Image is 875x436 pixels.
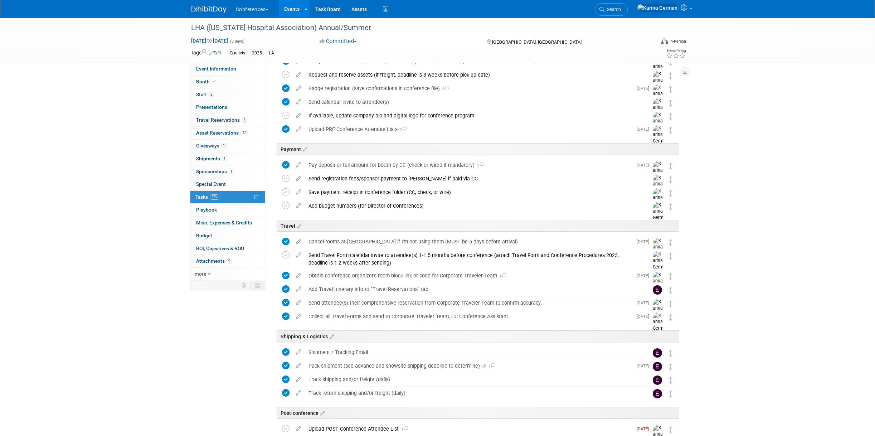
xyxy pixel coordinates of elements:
i: Move task [669,176,672,183]
i: Move task [669,426,672,433]
span: [DATE] [637,273,653,278]
img: Karina German [653,251,663,277]
a: Giveaways1 [190,140,265,152]
div: Send Travel Form calendar invite to attendee(s) 1-1.5 months before conference (attach Travel For... [305,249,638,269]
span: [GEOGRAPHIC_DATA], [GEOGRAPHIC_DATA] [492,39,582,45]
div: Track shipping and/or freight (daily) [305,373,638,386]
span: 1 [222,156,227,161]
span: to [206,38,213,44]
img: Karina German [653,84,663,110]
a: more [190,268,265,280]
div: Badge registration (save confirmations in conference file) [305,82,632,95]
div: Send registration fees/sponsor payment to [PERSON_NAME] if paid via CC [305,173,638,185]
img: Karina German [653,98,663,123]
i: Booth reservation complete [213,79,217,83]
span: 6 [440,87,449,91]
span: Budget [196,233,212,238]
span: Asset Reservations [196,130,248,136]
div: Event Format [613,37,686,48]
span: Attachments [196,258,232,264]
a: edit [292,313,305,320]
span: Misc. Expenses & Credits [196,220,252,226]
span: 4 [497,274,506,278]
a: Playbook [190,204,265,216]
div: Save payment receipt in conference folder (CC, check, or wire) [305,186,638,198]
a: Event Information [190,63,265,75]
a: Budget [190,229,265,242]
div: Request and reserve assets (if freight, deadline is 3 weeks before pick-up date) [305,69,638,81]
a: edit [292,112,305,119]
img: Erin Anderson [653,362,662,371]
i: Move task [669,273,672,280]
span: [DATE] [637,363,653,368]
i: Move task [669,314,672,321]
div: Track return shipping and/or freight (daily) [305,387,638,399]
div: Add Travel Itinerary info to "Travel Reservations" tab [305,283,638,295]
div: Send calendar invite to attendee(s) [305,96,638,108]
img: ExhibitDay [191,6,227,13]
span: Giveaways [196,143,227,149]
img: Format-Inperson.png [661,38,668,44]
div: In-Person [669,39,686,44]
span: 9 [227,258,232,264]
a: edit [292,300,305,306]
a: Misc. Expenses & Credits [190,217,265,229]
a: Special Event [190,178,265,190]
div: Pack shipment (see advance and showsite shipping deadline to determine) [305,360,632,372]
a: Sponsorships1 [190,165,265,178]
div: Payment [277,143,679,155]
a: ROI, Objectives & ROO [190,242,265,255]
img: Erin Anderson [653,285,662,295]
span: 1 [229,169,234,174]
a: edit [292,390,305,396]
a: edit [292,189,305,195]
td: Personalize Event Tab Strip [238,281,251,290]
span: Tasks [195,194,219,200]
span: Playbook [196,207,217,213]
a: Travel Reservations2 [190,114,265,126]
a: edit [292,286,305,292]
a: Edit sections [301,145,307,152]
a: edit [292,426,305,432]
div: Qualivis [228,49,247,57]
img: Karina German [653,71,663,96]
i: Move task [669,100,672,106]
a: Attachments9 [190,255,265,267]
span: [DATE] [637,163,653,168]
a: edit [292,85,305,92]
i: Move task [669,377,672,384]
span: 1 [399,427,408,432]
i: Move task [669,127,672,134]
a: Staff2 [190,88,265,101]
img: Erin Anderson [653,348,662,358]
img: Erin Anderson [653,389,662,398]
i: Move task [669,363,672,370]
div: Add budget numbers (for Director of Conferences) [305,200,638,212]
div: Upload POST Conference Attendee List [305,423,632,435]
div: Post-conference [277,407,679,419]
span: 2 [398,127,407,132]
span: [DATE] [637,300,653,305]
i: Move task [669,300,672,307]
div: Cancel rooms at [GEOGRAPHIC_DATA] if I'm not using them (MUST be 5 days before arrival) [305,236,632,248]
a: edit [292,99,305,105]
a: edit [292,238,305,245]
span: Search [604,7,621,12]
span: 1 [487,364,495,369]
span: 1 [475,163,484,168]
img: Karina German [653,272,663,297]
div: Shipping & Logistics [277,330,679,342]
span: 67% [210,194,219,200]
span: Booth [196,79,218,84]
span: 2 [242,117,247,123]
img: Karina German [653,188,663,214]
img: Karina German [653,125,663,151]
a: Shipments1 [190,152,265,165]
span: Special Event [196,181,226,187]
span: Travel Reservations [196,117,247,123]
span: [DATE] [637,127,653,132]
div: LHA ([US_STATE] Hospital Association) Annual/Summer [189,21,644,34]
a: edit [292,363,305,369]
a: edit [292,162,305,168]
span: [DATE] [637,86,653,91]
